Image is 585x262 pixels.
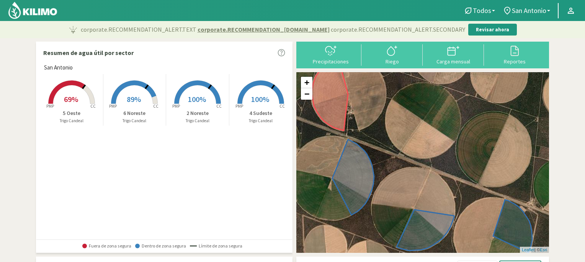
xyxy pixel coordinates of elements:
[154,104,159,109] tspan: CC
[44,63,73,72] span: San Antonio
[109,104,117,109] tspan: PMP
[229,109,292,117] p: 4 Sudeste
[229,118,292,124] p: Trigo Candeal
[81,25,465,34] p: corporate.RECOMMENDATION_ALERT.TEXT
[103,109,166,117] p: 6 Noreste
[216,104,222,109] tspan: CC
[484,44,545,65] button: Reportes
[364,59,420,64] div: Riego
[166,109,229,117] p: 2 Noreste
[82,243,131,249] span: Fuera de zona segura
[423,44,484,65] button: Carga mensual
[8,1,58,19] img: Kilimo
[425,59,482,64] div: Carga mensual
[468,24,517,36] button: Revisar ahora
[279,104,285,109] tspan: CC
[473,6,491,15] span: Todos
[90,104,96,109] tspan: CC
[251,94,269,104] span: 100%
[40,109,103,117] p: 5 Oeste
[522,247,534,252] a: Leaflet
[302,59,359,64] div: Precipitaciones
[301,77,312,88] a: Zoom in
[190,243,242,249] span: Límite de zona segura
[540,247,547,252] a: Esri
[127,94,141,104] span: 89%
[64,94,78,104] span: 69%
[103,118,166,124] p: Trigo Candeal
[476,26,509,34] p: Revisar ahora
[188,94,206,104] span: 100%
[135,243,186,249] span: Dentro de zona segura
[198,25,330,34] span: corporate.RECOMMENDATION_[DOMAIN_NAME]
[166,118,229,124] p: Trigo Candeal
[40,118,103,124] p: Trigo Candeal
[301,88,312,100] a: Zoom out
[361,44,423,65] button: Riego
[46,104,54,109] tspan: PMP
[235,104,243,109] tspan: PMP
[520,247,549,253] div: | ©
[486,59,543,64] div: Reportes
[512,6,546,15] span: San Antonio
[43,48,134,57] p: Resumen de agua útil por sector
[300,44,361,65] button: Precipitaciones
[172,104,180,109] tspan: PMP
[331,25,465,34] span: corporate.RECOMMENDATION_ALERT.SECONDARY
